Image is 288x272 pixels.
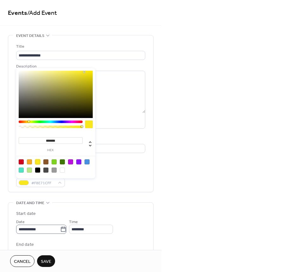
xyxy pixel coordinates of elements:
[31,180,55,186] span: #F8E71CFF
[16,33,44,39] span: Event details
[35,159,40,164] div: #F8E71C
[16,43,144,50] div: Title
[85,159,90,164] div: #4A90E2
[60,168,65,173] div: #FFFFFF
[52,168,57,173] div: #9B9B9B
[8,7,27,19] a: Events
[16,63,144,70] div: Description
[16,200,44,206] span: Date and time
[43,159,48,164] div: #8B572A
[16,219,25,225] span: Date
[10,255,34,267] button: Cancel
[60,159,65,164] div: #417505
[76,159,81,164] div: #9013FE
[27,159,32,164] div: #F5A623
[19,149,83,152] label: hex
[19,159,24,164] div: #D0021B
[27,168,32,173] div: #B8E986
[69,250,78,256] span: Time
[27,7,57,19] span: / Add Event
[52,159,57,164] div: #7ED321
[16,241,34,248] div: End date
[43,168,48,173] div: #4A4A4A
[69,219,78,225] span: Time
[68,159,73,164] div: #BD10E0
[16,250,25,256] span: Date
[35,168,40,173] div: #000000
[41,258,51,265] span: Save
[19,168,24,173] div: #50E3C2
[14,258,31,265] span: Cancel
[37,255,55,267] button: Save
[16,210,36,217] div: Start date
